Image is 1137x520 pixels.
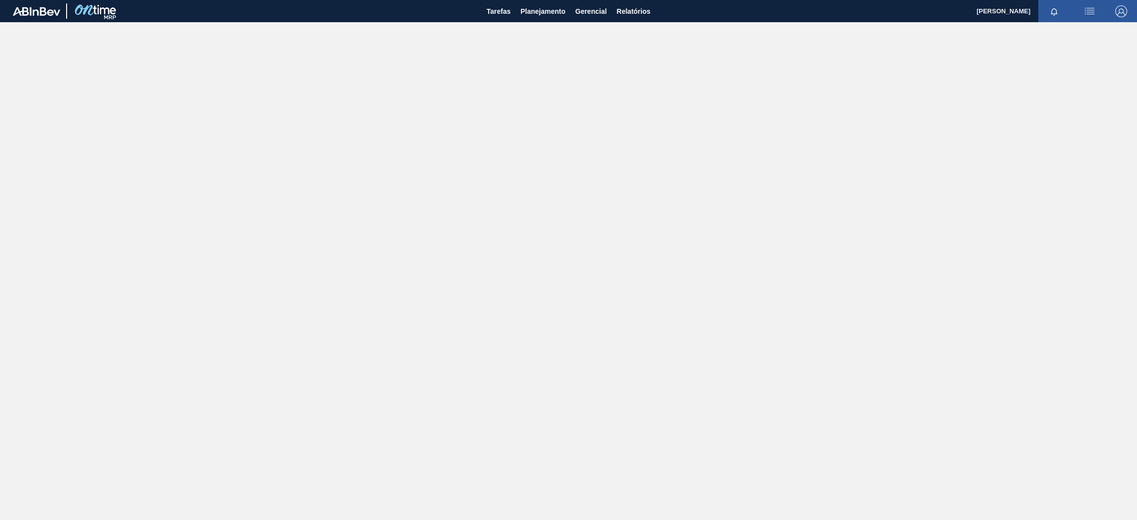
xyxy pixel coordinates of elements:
img: Logout [1115,5,1127,17]
span: Tarefas [487,5,511,17]
span: Relatórios [617,5,650,17]
button: Notificações [1038,4,1070,18]
img: TNhmsLtSVTkK8tSr43FrP2fwEKptu5GPRR3wAAAABJRU5ErkJggg== [13,7,60,16]
span: Planejamento [521,5,566,17]
img: userActions [1084,5,1096,17]
span: Gerencial [575,5,607,17]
